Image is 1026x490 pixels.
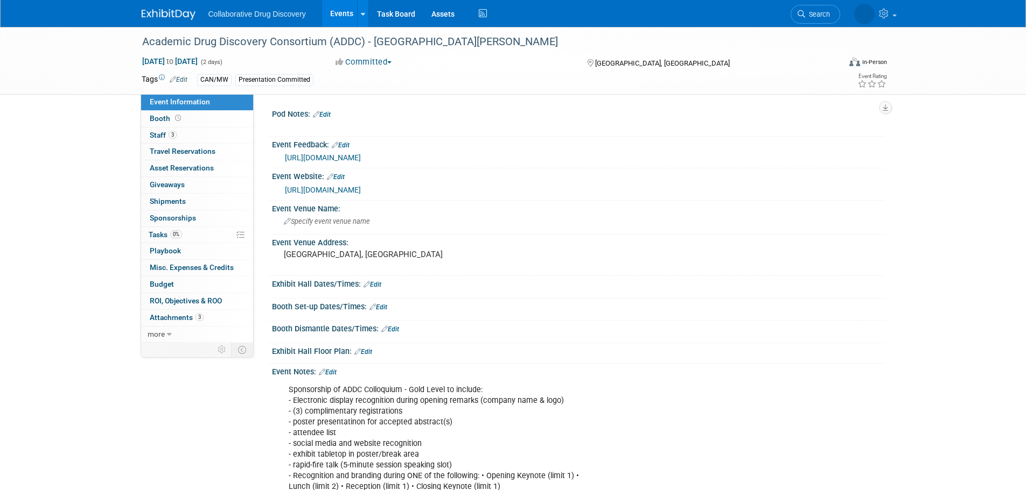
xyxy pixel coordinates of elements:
[272,364,885,378] div: Event Notes:
[170,230,182,238] span: 0%
[150,114,183,123] span: Booth
[200,59,222,66] span: (2 days)
[141,111,253,127] a: Booth
[231,343,253,357] td: Toggle Event Tabs
[285,186,361,194] a: [URL][DOMAIN_NAME]
[208,10,306,18] span: Collaborative Drug Discovery
[150,263,234,272] span: Misc. Expenses & Credits
[141,227,253,243] a: Tasks0%
[862,58,887,66] div: In-Person
[141,293,253,309] a: ROI, Objectives & ROO
[332,56,396,68] button: Committed
[272,343,885,357] div: Exhibit Hall Floor Plan:
[173,114,183,122] span: Booth not reserved yet
[150,214,196,222] span: Sponsorships
[381,325,399,333] a: Edit
[196,313,204,321] span: 3
[141,144,253,160] a: Travel Reservations
[777,56,888,72] div: Event Format
[197,74,232,86] div: CAN/MW
[150,296,222,305] span: ROI, Objectives & ROO
[364,281,381,288] a: Edit
[272,168,885,182] div: Event Website:
[141,310,253,326] a: Attachments3
[272,137,885,151] div: Event Feedback:
[150,164,214,172] span: Asset Reservations
[150,180,185,189] span: Giveaways
[138,32,824,52] div: Academic Drug Discovery Consortium (ADDC) - [GEOGRAPHIC_DATA][PERSON_NAME]
[150,197,186,205] span: Shipments
[141,194,253,210] a: Shipments
[141,326,253,343] a: more
[150,280,174,288] span: Budget
[141,260,253,276] a: Misc. Expenses & Credits
[272,276,885,290] div: Exhibit Hall Dates/Times:
[319,368,337,376] a: Edit
[272,201,885,214] div: Event Venue Name:
[150,131,177,139] span: Staff
[805,10,830,18] span: Search
[354,348,372,356] a: Edit
[791,5,840,24] a: Search
[148,330,165,338] span: more
[284,250,515,259] pre: [GEOGRAPHIC_DATA], [GEOGRAPHIC_DATA]
[150,313,204,322] span: Attachments
[141,127,253,144] a: Staff3
[142,9,196,20] img: ExhibitDay
[141,177,253,193] a: Giveaways
[235,74,313,86] div: Presentation Committed
[327,173,345,181] a: Edit
[142,56,198,66] span: [DATE] [DATE]
[141,94,253,110] a: Event Information
[142,74,187,86] td: Tags
[141,160,253,176] a: Asset Reservations
[141,243,253,259] a: Playbook
[150,97,210,106] span: Event Information
[272,106,885,120] div: Pod Notes:
[313,111,331,118] a: Edit
[169,131,177,139] span: 3
[332,141,350,149] a: Edit
[272,235,885,248] div: Event Venue Address:
[285,153,361,162] a: [URL][DOMAIN_NAME]
[854,4,875,24] img: Juan Gijzelaar
[141,276,253,293] a: Budget
[213,343,232,357] td: Personalize Event Tab Strip
[141,210,253,226] a: Sponsorships
[170,76,187,83] a: Edit
[369,303,387,311] a: Edit
[150,147,215,155] span: Travel Reservations
[149,230,182,239] span: Tasks
[284,217,370,225] span: Specify event venue name
[857,74,887,79] div: Event Rating
[150,246,181,255] span: Playbook
[272,321,885,335] div: Booth Dismantle Dates/Times:
[272,299,885,313] div: Booth Set-up Dates/Times:
[595,59,730,67] span: [GEOGRAPHIC_DATA], [GEOGRAPHIC_DATA]
[849,58,860,66] img: Format-Inperson.png
[165,57,175,66] span: to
